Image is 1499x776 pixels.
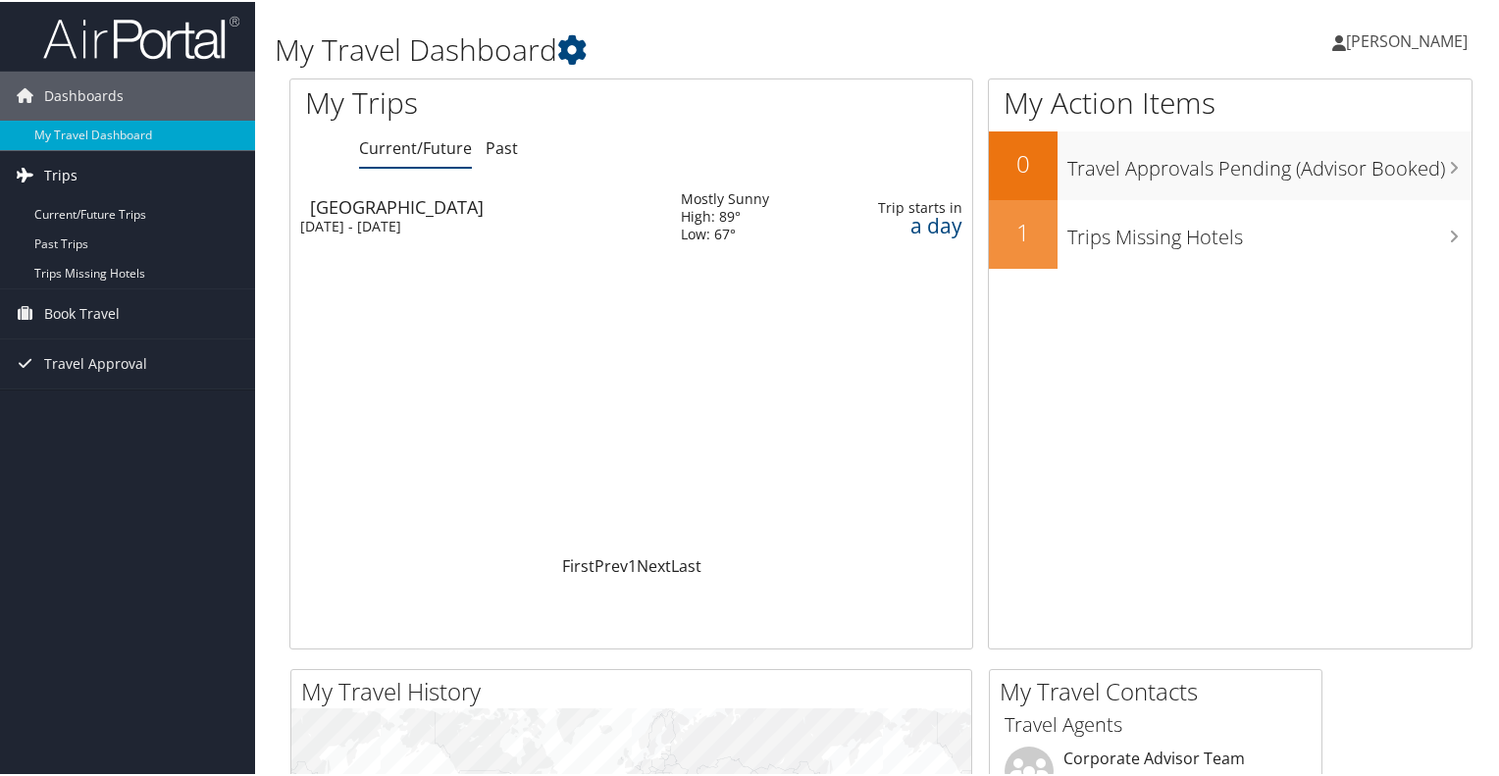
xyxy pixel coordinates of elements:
[301,673,971,706] h2: My Travel History
[1067,143,1472,181] h3: Travel Approvals Pending (Advisor Booked)
[562,553,594,575] a: First
[671,553,701,575] a: Last
[681,224,769,241] div: Low: 67°
[300,216,651,233] div: [DATE] - [DATE]
[310,196,661,214] div: [GEOGRAPHIC_DATA]
[1005,709,1307,737] h3: Travel Agents
[989,198,1472,267] a: 1Trips Missing Hotels
[628,553,637,575] a: 1
[637,553,671,575] a: Next
[305,80,674,122] h1: My Trips
[989,80,1472,122] h1: My Action Items
[681,188,769,206] div: Mostly Sunny
[44,287,120,336] span: Book Travel
[989,129,1472,198] a: 0Travel Approvals Pending (Advisor Booked)
[1346,28,1468,50] span: [PERSON_NAME]
[989,145,1058,179] h2: 0
[44,337,147,387] span: Travel Approval
[852,197,962,215] div: Trip starts in
[681,206,769,224] div: High: 89°
[486,135,518,157] a: Past
[43,13,239,59] img: airportal-logo.png
[1000,673,1321,706] h2: My Travel Contacts
[1067,212,1472,249] h3: Trips Missing Hotels
[1332,10,1487,69] a: [PERSON_NAME]
[594,553,628,575] a: Prev
[359,135,472,157] a: Current/Future
[44,149,78,198] span: Trips
[44,70,124,119] span: Dashboards
[852,215,962,233] div: a day
[275,27,1083,69] h1: My Travel Dashboard
[989,214,1058,247] h2: 1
